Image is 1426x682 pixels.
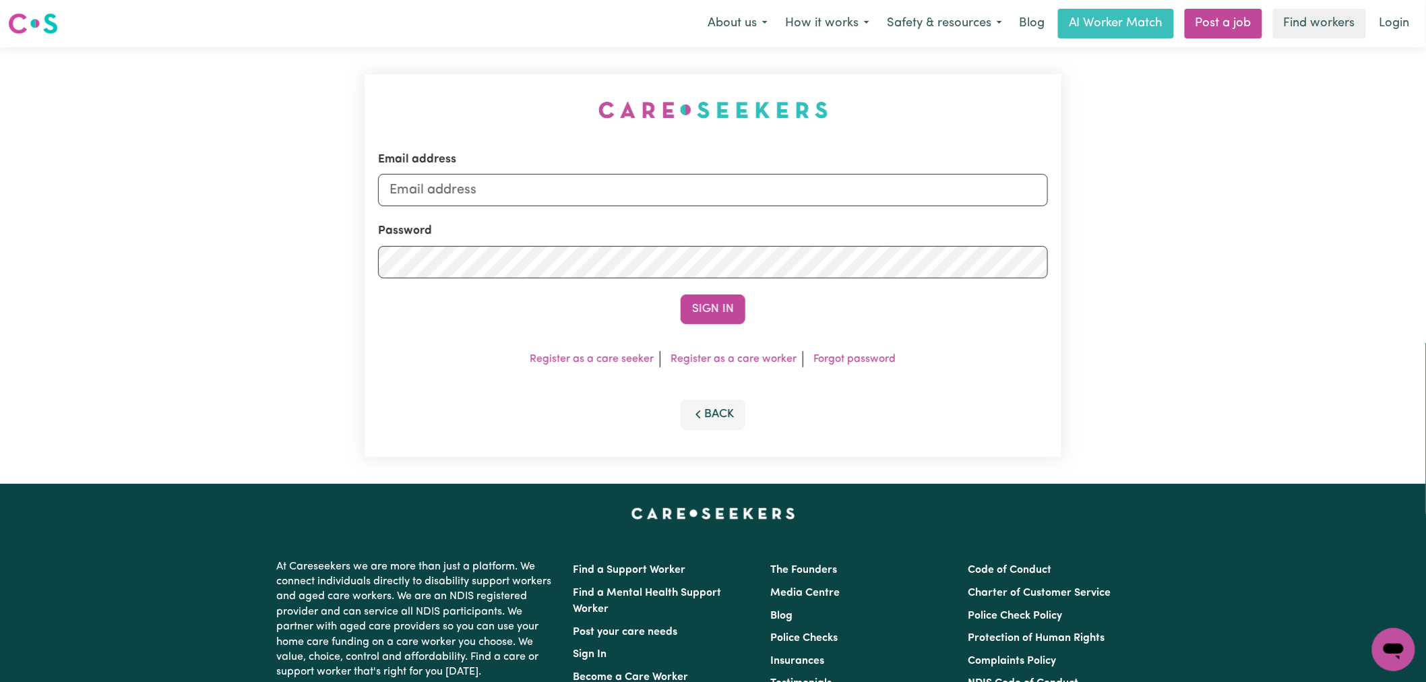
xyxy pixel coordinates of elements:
[1058,9,1174,38] a: AI Worker Match
[770,633,838,644] a: Police Checks
[378,222,432,240] label: Password
[1011,9,1053,38] a: Blog
[573,588,721,615] a: Find a Mental Health Support Worker
[776,9,878,38] button: How it works
[378,174,1048,206] input: Email address
[1371,9,1418,38] a: Login
[814,354,896,365] a: Forgot password
[968,611,1063,621] a: Police Check Policy
[8,11,58,36] img: Careseekers logo
[968,565,1052,576] a: Code of Conduct
[631,508,795,519] a: Careseekers home page
[530,354,654,365] a: Register as a care seeker
[681,294,745,324] button: Sign In
[681,400,745,429] button: Back
[1273,9,1366,38] a: Find workers
[770,588,840,598] a: Media Centre
[573,627,677,638] a: Post your care needs
[573,565,685,576] a: Find a Support Worker
[968,588,1111,598] a: Charter of Customer Service
[770,656,824,666] a: Insurances
[8,8,58,39] a: Careseekers logo
[968,656,1057,666] a: Complaints Policy
[699,9,776,38] button: About us
[671,354,797,365] a: Register as a care worker
[770,565,837,576] a: The Founders
[968,633,1105,644] a: Protection of Human Rights
[878,9,1011,38] button: Safety & resources
[770,611,793,621] a: Blog
[1185,9,1262,38] a: Post a job
[1372,628,1415,671] iframe: Button to launch messaging window
[573,649,607,660] a: Sign In
[378,151,456,168] label: Email address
